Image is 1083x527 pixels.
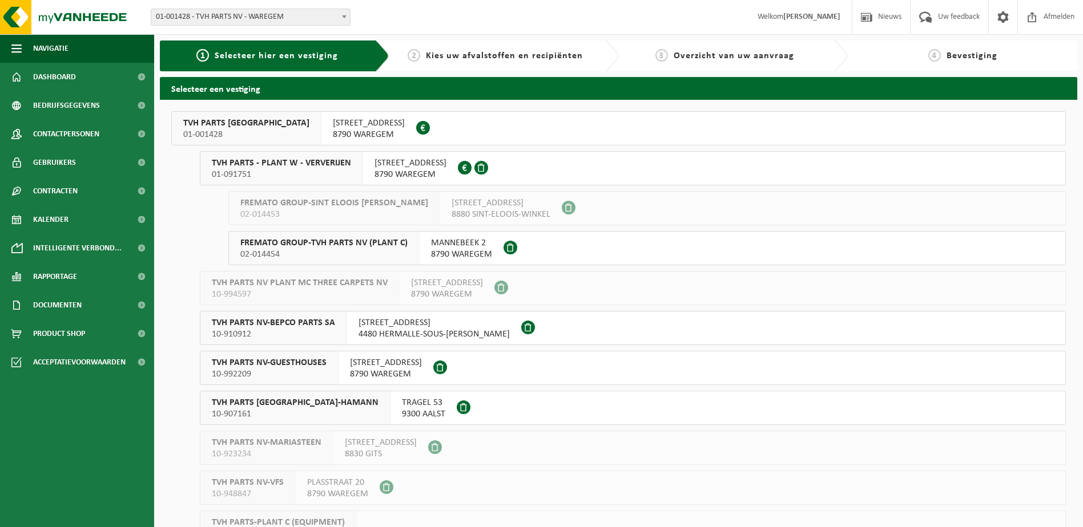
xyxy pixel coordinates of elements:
span: 9300 AALST [402,408,445,420]
span: Product Shop [33,319,85,348]
span: [STREET_ADDRESS] [345,437,417,448]
span: FREMATO GROUP-SINT ELOOIS [PERSON_NAME] [240,197,428,209]
span: 01-001428 - TVH PARTS NV - WAREGEM [151,9,351,26]
span: Bevestiging [947,51,997,60]
span: Documenten [33,291,82,319]
span: [STREET_ADDRESS] [359,317,510,329]
span: 10-992209 [212,368,327,380]
span: Kalender [33,205,69,234]
span: 1 [196,49,209,62]
span: MANNEBEEK 2 [431,237,492,249]
span: [STREET_ADDRESS] [411,277,483,289]
span: 8790 WAREGEM [350,368,422,380]
span: Contactpersonen [33,120,99,148]
span: TVH PARTS NV PLANT MC THREE CARPETS NV [212,277,388,289]
span: 02-014454 [240,249,408,260]
span: Contracten [33,177,78,205]
span: [STREET_ADDRESS] [333,117,405,129]
span: PLASSTRAAT 20 [307,477,368,488]
span: TVH PARTS NV-GUESTHOUSES [212,357,327,368]
span: Selecteer hier een vestiging [215,51,338,60]
span: TVH PARTS [GEOGRAPHIC_DATA] [183,117,309,129]
button: TVH PARTS [GEOGRAPHIC_DATA]-HAMANN 10-907161 TRAGEL 539300 AALST [200,391,1066,425]
span: 10-948847 [212,488,284,500]
span: [STREET_ADDRESS] [375,157,446,169]
span: TVH PARTS - PLANT W - VERVERIJEN [212,157,351,169]
button: FREMATO GROUP-TVH PARTS NV (PLANT C) 02-014454 MANNEBEEK 28790 WAREGEM [228,231,1066,265]
span: 8790 WAREGEM [375,169,446,180]
span: FREMATO GROUP-TVH PARTS NV (PLANT C) [240,237,408,249]
span: Bedrijfsgegevens [33,91,100,120]
span: 8790 WAREGEM [333,129,405,140]
span: TRAGEL 53 [402,397,445,408]
h2: Selecteer een vestiging [160,77,1077,99]
span: 01-091751 [212,169,351,180]
span: [STREET_ADDRESS] [452,197,550,209]
span: Gebruikers [33,148,76,177]
span: [STREET_ADDRESS] [350,357,422,368]
span: 01-001428 [183,129,309,140]
span: 4 [928,49,941,62]
span: 8830 GITS [345,448,417,460]
button: TVH PARTS [GEOGRAPHIC_DATA] 01-001428 [STREET_ADDRESS]8790 WAREGEM [171,111,1066,145]
span: 8790 WAREGEM [307,488,368,500]
span: 2 [408,49,420,62]
span: TVH PARTS NV-BEPCO PARTS SA [212,317,335,329]
span: Overzicht van uw aanvraag [674,51,794,60]
span: Rapportage [33,262,77,291]
span: Navigatie [33,34,69,63]
span: TVH PARTS [GEOGRAPHIC_DATA]-HAMANN [212,397,379,408]
span: 8790 WAREGEM [411,289,483,300]
span: 3 [655,49,668,62]
span: 10-910912 [212,329,335,340]
span: Dashboard [33,63,76,91]
span: TVH PARTS NV-VFS [212,477,284,488]
span: 8880 SINT-ELOOIS-WINKEL [452,209,550,220]
button: TVH PARTS - PLANT W - VERVERIJEN 01-091751 [STREET_ADDRESS]8790 WAREGEM [200,151,1066,185]
span: Kies uw afvalstoffen en recipiënten [426,51,583,60]
button: TVH PARTS NV-BEPCO PARTS SA 10-910912 [STREET_ADDRESS]4480 HERMALLE-SOUS-[PERSON_NAME] [200,311,1066,345]
span: TVH PARTS NV-MARIASTEEN [212,437,321,448]
span: 8790 WAREGEM [431,249,492,260]
strong: [PERSON_NAME] [783,13,840,21]
span: 10-907161 [212,408,379,420]
span: Intelligente verbond... [33,234,122,262]
span: 10-923234 [212,448,321,460]
span: 01-001428 - TVH PARTS NV - WAREGEM [151,9,350,25]
span: 10-994597 [212,289,388,300]
span: Acceptatievoorwaarden [33,348,126,376]
span: 02-014453 [240,209,428,220]
span: 4480 HERMALLE-SOUS-[PERSON_NAME] [359,329,510,340]
button: TVH PARTS NV-GUESTHOUSES 10-992209 [STREET_ADDRESS]8790 WAREGEM [200,351,1066,385]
